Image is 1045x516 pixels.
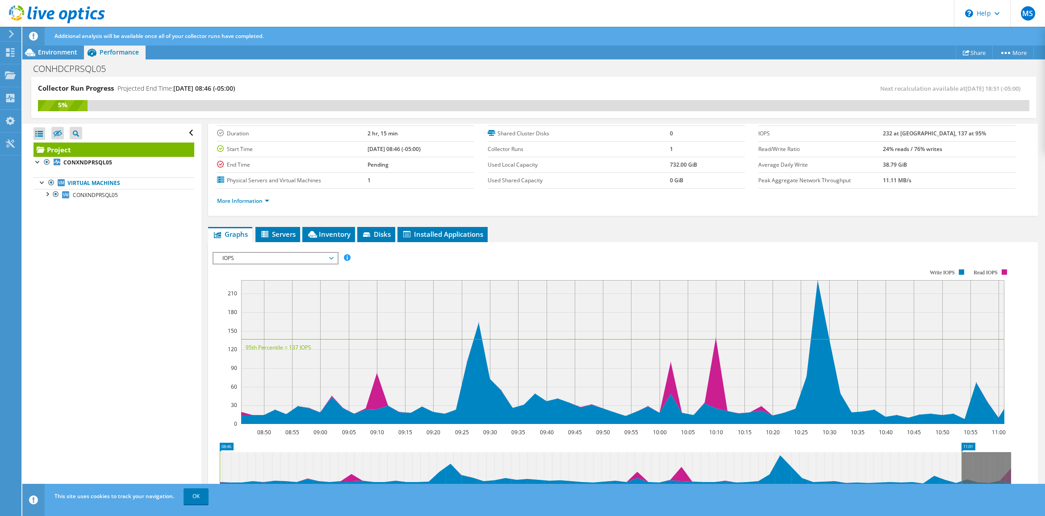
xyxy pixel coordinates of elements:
[488,129,670,138] label: Shared Cluster Disks
[33,143,194,157] a: Project
[313,428,327,436] text: 09:00
[709,428,723,436] text: 10:10
[883,145,942,153] b: 24% reads / 76% writes
[100,48,139,56] span: Performance
[935,428,949,436] text: 10:50
[765,428,779,436] text: 10:20
[63,159,112,166] b: CONXNDPRSQL05
[368,145,421,153] b: [DATE] 08:46 (-05:00)
[883,130,986,137] b: 232 at [GEOGRAPHIC_DATA], 137 at 95%
[758,145,883,154] label: Read/Write Ratio
[488,176,670,185] label: Used Shared Capacity
[213,230,248,239] span: Graphs
[54,492,174,500] span: This site uses cookies to track your navigation.
[539,428,553,436] text: 09:40
[33,189,194,201] a: CONXNDPRSQL05
[758,176,883,185] label: Peak Aggregate Network Throughput
[681,428,694,436] text: 10:05
[965,9,973,17] svg: \n
[73,191,118,199] span: CONXNDPRSQL05
[217,129,368,138] label: Duration
[173,84,235,92] span: [DATE] 08:46 (-05:00)
[231,401,237,409] text: 30
[38,100,88,110] div: 5%
[260,230,296,239] span: Servers
[670,161,697,168] b: 732.00 GiB
[883,176,911,184] b: 11.11 MB/s
[850,428,864,436] text: 10:35
[33,177,194,189] a: Virtual Machines
[234,420,237,428] text: 0
[218,253,333,264] span: IOPS
[228,327,237,335] text: 150
[368,161,389,168] b: Pending
[670,176,683,184] b: 0 GiB
[33,157,194,168] a: CONXNDPRSQL05
[883,161,907,168] b: 38.79 GiB
[974,269,998,276] text: Read IOPS
[822,428,836,436] text: 10:30
[117,84,235,93] h4: Projected End Time:
[368,130,398,137] b: 2 hr, 15 min
[54,32,263,40] span: Additional analysis will be available once all of your collector runs have completed.
[907,428,920,436] text: 10:45
[930,269,955,276] text: Write IOPS
[228,345,237,353] text: 120
[362,230,391,239] span: Disks
[342,428,355,436] text: 09:05
[963,428,977,436] text: 10:55
[483,428,497,436] text: 09:30
[228,308,237,316] text: 180
[624,428,638,436] text: 09:55
[966,84,1020,92] span: [DATE] 18:51 (-05:00)
[217,160,368,169] label: End Time
[231,364,237,372] text: 90
[880,84,1025,92] span: Next recalculation available at
[184,488,209,504] a: OK
[488,145,670,154] label: Collector Runs
[991,428,1005,436] text: 11:00
[246,344,311,351] text: 95th Percentile = 137 IOPS
[652,428,666,436] text: 10:00
[228,289,237,297] text: 210
[670,130,673,137] b: 0
[398,428,412,436] text: 09:15
[1021,6,1035,21] span: MS
[368,176,371,184] b: 1
[29,64,120,74] h1: CONHDCPRSQL05
[38,48,77,56] span: Environment
[992,46,1034,59] a: More
[956,46,993,59] a: Share
[455,428,468,436] text: 09:25
[488,160,670,169] label: Used Local Capacity
[794,428,807,436] text: 10:25
[217,176,368,185] label: Physical Servers and Virtual Machines
[511,428,525,436] text: 09:35
[285,428,299,436] text: 08:55
[231,383,237,390] text: 60
[878,428,892,436] text: 10:40
[758,129,883,138] label: IOPS
[307,230,351,239] span: Inventory
[568,428,581,436] text: 09:45
[596,428,610,436] text: 09:50
[370,428,384,436] text: 09:10
[217,197,269,205] a: More Information
[758,160,883,169] label: Average Daily Write
[402,230,483,239] span: Installed Applications
[426,428,440,436] text: 09:20
[737,428,751,436] text: 10:15
[217,145,368,154] label: Start Time
[670,145,673,153] b: 1
[257,428,271,436] text: 08:50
